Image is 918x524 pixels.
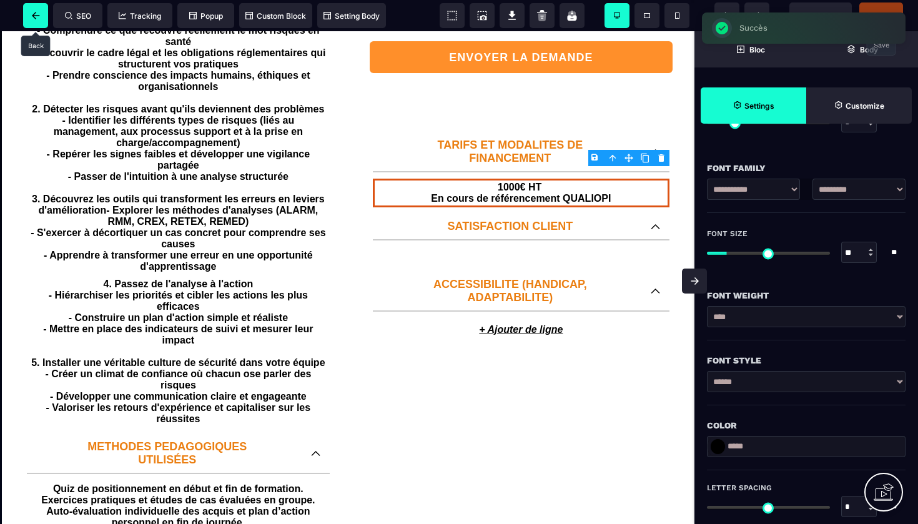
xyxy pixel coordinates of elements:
div: Font Weight [707,288,906,303]
b: 2. Détecter les risques avant qu'ils deviennent des problèmes [32,72,324,83]
span: View components [440,3,465,28]
text: Quiz de positionnement en début et fin de formation. Exercices pratiques et études de cas évaluée... [30,449,327,500]
span: Setting Body [323,11,380,21]
p: ACCESSIBILITE (HANDICAP, ADAPTABILITE) [382,247,638,273]
span: SEO [65,11,91,21]
strong: Bloc [749,45,765,54]
b: 4. Passez de l'analyse à l'action [103,247,253,258]
span: Screenshot [470,3,495,28]
span: Custom Block [245,11,306,21]
div: Font Style [707,353,906,368]
p: METHODES PEDAGOGIQUES UTILISÉES [36,409,299,435]
p: TARIFS ET MODALITES DE FINANCEMENT [382,107,638,134]
span: Settings [701,87,806,124]
p: SATISFACTION CLIENT [382,189,638,202]
strong: Body [860,45,878,54]
p: + Ajouter de ligne [367,287,676,310]
strong: Customize [846,101,884,111]
div: Color [707,418,906,433]
span: Tracking [119,11,161,21]
span: Preview [789,2,852,27]
span: Open Layer Manager [806,31,918,67]
b: 3. Découvrez les outils qui transforment les erreurs en leviers d'amélioration [32,162,327,184]
div: Font Family [707,161,906,175]
span: Open Blocks [694,31,806,67]
span: Open Style Manager [806,87,912,124]
b: 5. Installer une véritable culture de sécurité dans votre équipe [31,326,325,337]
span: Previsualiser [797,11,844,20]
text: - Hiérarchiser les priorités et cibler les actions les plus efficaces - Construire un plan d'acti... [30,244,327,397]
span: Font Size [707,229,748,239]
span: Letter Spacing [707,483,772,493]
span: Publier [869,11,894,20]
text: 1000€ HT En cours de référencement QUALIOPI [373,147,669,176]
button: ENVOYER LA DEMANDE [370,10,673,42]
strong: Settings [744,101,774,111]
span: Popup [189,11,223,21]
